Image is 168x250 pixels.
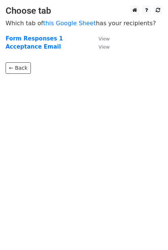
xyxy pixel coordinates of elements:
a: View [91,43,110,50]
h3: Choose tab [6,6,162,16]
small: View [98,36,110,42]
a: View [91,35,110,42]
a: ← Back [6,62,31,74]
a: this Google Sheet [43,20,96,27]
p: Which tab of has your recipients? [6,19,162,27]
a: Form Responses 1 [6,35,63,42]
a: Acceptance Email [6,43,61,50]
small: View [98,44,110,50]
